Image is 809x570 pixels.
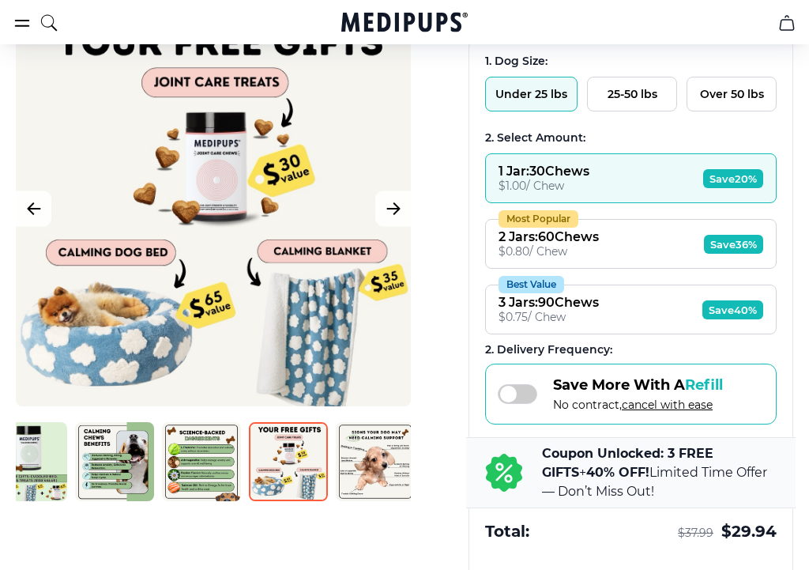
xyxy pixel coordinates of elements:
[687,77,777,112] button: Over 50 lbs
[499,179,589,194] div: $ 1.00 / Chew
[375,191,411,227] button: Next Image
[249,422,328,501] img: Calming Dog Chews | Natural Dog Supplements
[75,422,154,501] img: Calming Dog Chews | Natural Dog Supplements
[485,154,777,204] button: 1 Jar:30Chews$1.00/ ChewSave20%
[499,245,599,259] div: $ 0.80 / Chew
[542,447,713,481] b: Coupon Unlocked: 3 FREE GIFTS
[485,55,777,70] div: 1. Dog Size:
[704,236,763,255] span: Save 36%
[341,10,468,37] a: Medipups
[678,527,713,542] span: $ 37.99
[499,296,599,311] div: 3 Jars : 90 Chews
[703,170,763,189] span: Save 20%
[485,343,612,357] span: 2 . Delivery Frequency:
[499,164,589,179] div: 1 Jar : 30 Chews
[485,285,777,335] button: Best Value3 Jars:90Chews$0.75/ ChewSave40%
[721,522,777,543] span: $ 29.94
[485,220,777,270] button: Most Popular2 Jars:60Chews$0.80/ ChewSave36%
[485,131,777,146] div: 2. Select Amount:
[499,230,599,245] div: 2 Jars : 60 Chews
[499,277,564,294] div: Best Value
[622,398,713,413] span: cancel with ease
[542,445,777,502] p: + Limited Time Offer — Don’t Miss Out!
[162,422,241,501] img: Calming Dog Chews | Natural Dog Supplements
[586,466,649,481] b: 40% OFF!
[16,191,51,227] button: Previous Image
[702,301,763,320] span: Save 40%
[13,13,32,32] button: burger-menu
[685,377,723,394] span: Refill
[768,4,806,42] button: cart
[587,77,677,112] button: 25-50 lbs
[499,211,578,228] div: Most Popular
[499,311,599,325] div: $ 0.75 / Chew
[485,77,578,112] button: Under 25 lbs
[553,377,723,394] span: Save More With A
[485,522,529,543] span: Total:
[336,422,415,501] img: Calming Dog Chews | Natural Dog Supplements
[553,398,723,413] span: No contract,
[40,3,58,43] button: search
